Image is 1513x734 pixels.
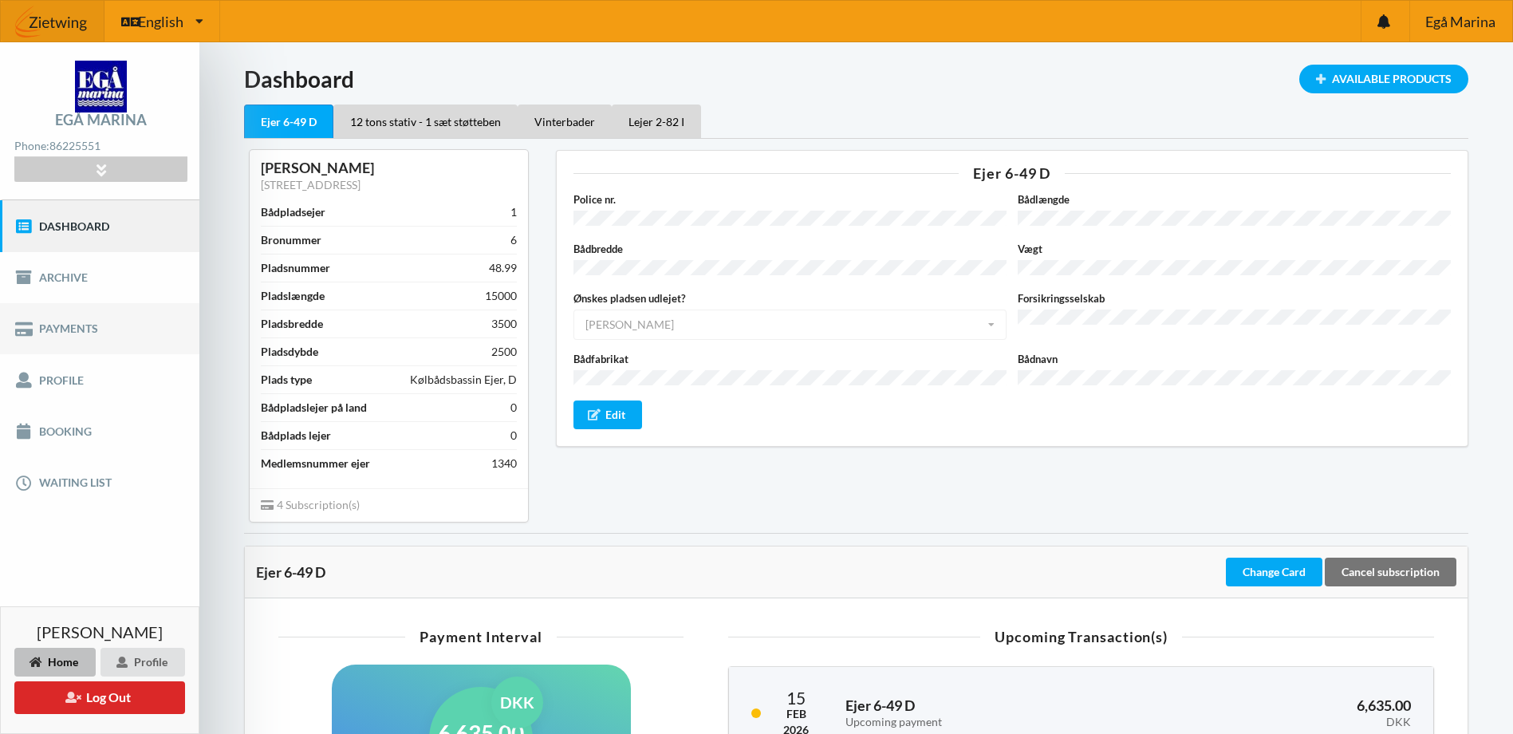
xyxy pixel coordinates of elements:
[573,401,643,429] div: Edit
[1018,290,1451,306] label: Forsikringsselskab
[100,648,185,677] div: Profile
[55,112,147,127] div: Egå Marina
[410,372,517,388] div: Kølbådsbassin Ejer, D
[518,105,612,138] div: Vinterbader
[845,716,1138,729] div: Upcoming payment
[14,681,185,714] button: Log Out
[244,65,1468,93] h1: Dashboard
[573,191,1007,207] label: Police nr.
[261,344,318,360] div: Pladsdybde
[1325,558,1456,586] div: Cancel subscription
[783,706,809,722] div: Feb
[138,14,183,29] span: English
[573,290,1007,306] label: Ønskes pladsen udlejet?
[1160,716,1411,729] div: DKK
[1226,558,1322,586] div: Change Card
[244,105,333,139] div: Ejer 6-49 D
[510,232,517,248] div: 6
[261,400,367,416] div: Bådpladslejer på land
[845,697,1138,728] h3: Ejer 6-49 D
[261,178,361,191] a: [STREET_ADDRESS]
[573,166,1451,180] div: Ejer 6-49 D
[49,139,100,152] strong: 86225551
[261,372,312,388] div: Plads type
[261,260,330,276] div: Pladsnummer
[1425,14,1495,29] span: Egå Marina
[1160,697,1411,728] h3: 6,635.00
[1018,191,1451,207] label: Bådlængde
[75,61,127,112] img: logo
[489,260,517,276] div: 48.99
[491,344,517,360] div: 2500
[14,648,96,677] div: Home
[612,105,701,138] div: Lejer 2-82 I
[256,564,1223,580] div: Ejer 6-49 D
[278,629,684,644] div: Payment Interval
[261,498,360,511] span: 4 Subscription(s)
[573,241,1007,257] label: Bådbredde
[510,428,517,444] div: 0
[261,204,325,220] div: Bådpladsejer
[491,316,517,332] div: 3500
[37,624,163,640] span: [PERSON_NAME]
[573,351,1007,367] label: Bådfabrikat
[261,316,323,332] div: Pladsbredde
[261,159,517,177] div: [PERSON_NAME]
[491,456,517,472] div: 1340
[510,400,517,416] div: 0
[485,288,517,304] div: 15000
[261,428,331,444] div: Bådplads lejer
[14,136,187,157] div: Phone:
[261,288,325,304] div: Pladslængde
[783,689,809,706] div: 15
[1018,351,1451,367] label: Bådnavn
[1299,65,1468,93] div: Available Products
[510,204,517,220] div: 1
[491,677,543,728] div: DKK
[261,456,370,472] div: Medlemsnummer ejer
[1018,241,1451,257] label: Vægt
[261,232,321,248] div: Bronummer
[728,629,1434,644] div: Upcoming Transaction(s)
[333,105,518,138] div: 12 tons stativ - 1 sæt støtteben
